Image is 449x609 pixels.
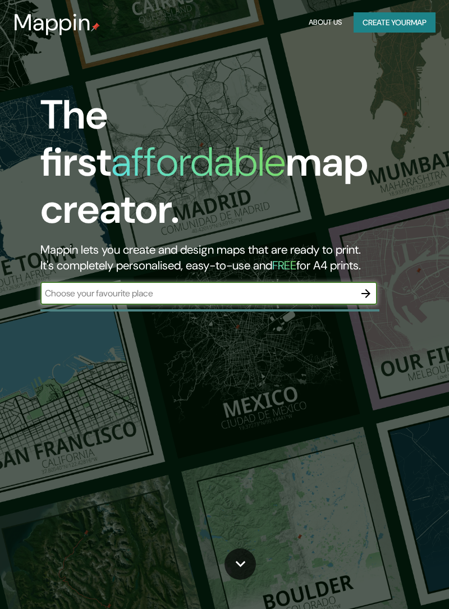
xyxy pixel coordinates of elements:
[13,9,91,36] h3: Mappin
[111,136,286,188] h1: affordable
[272,258,296,273] h5: FREE
[40,287,355,300] input: Choose your favourite place
[40,242,400,273] h2: Mappin lets you create and design maps that are ready to print. It's completely personalised, eas...
[91,22,100,31] img: mappin-pin
[354,12,436,33] button: Create yourmap
[306,12,345,33] button: About Us
[40,91,400,242] h1: The first map creator.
